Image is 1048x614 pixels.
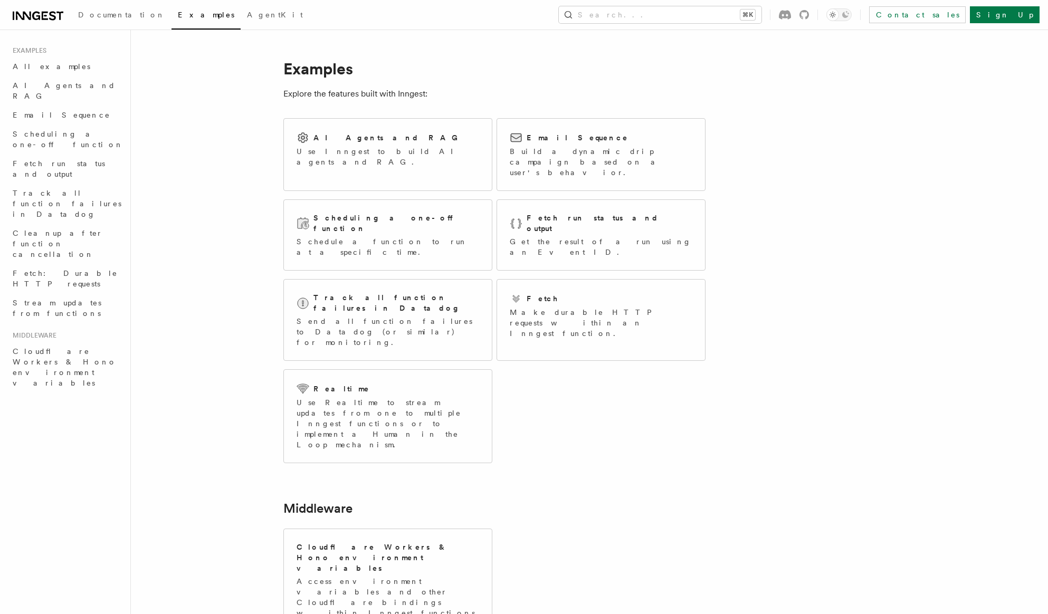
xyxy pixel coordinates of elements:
[297,316,479,348] p: Send all function failures to Datadog (or similar) for monitoring.
[283,118,492,191] a: AI Agents and RAGUse Inngest to build AI agents and RAG.
[297,542,479,573] h2: Cloudflare Workers & Hono environment variables
[313,292,479,313] h2: Track all function failures in Datadog
[78,11,165,19] span: Documentation
[559,6,761,23] button: Search...⌘K
[172,3,241,30] a: Examples
[510,236,692,257] p: Get the result of a run using an Event ID.
[527,132,628,143] h2: Email Sequence
[283,59,706,78] h1: Examples
[313,213,479,234] h2: Scheduling a one-off function
[178,11,234,19] span: Examples
[13,347,117,387] span: Cloudflare Workers & Hono environment variables
[313,132,463,143] h2: AI Agents and RAG
[8,264,124,293] a: Fetch: Durable HTTP requests
[510,307,692,339] p: Make durable HTTP requests within an Inngest function.
[13,229,103,258] span: Cleanup after function cancellation
[527,213,692,234] h2: Fetch run status and output
[72,3,172,28] a: Documentation
[313,383,370,394] h2: Realtime
[297,236,479,257] p: Schedule a function to run at a specific time.
[283,501,352,516] a: Middleware
[510,146,692,178] p: Build a dynamic drip campaign based on a user's behavior.
[13,111,110,119] span: Email Sequence
[8,76,124,105] a: AI Agents and RAG
[283,87,706,101] p: Explore the features built with Inngest:
[869,6,966,23] a: Contact sales
[8,224,124,264] a: Cleanup after function cancellation
[497,279,706,361] a: FetchMake durable HTTP requests within an Inngest function.
[8,342,124,392] a: Cloudflare Workers & Hono environment variables
[8,331,56,340] span: Middleware
[8,105,124,124] a: Email Sequence
[241,3,309,28] a: AgentKit
[13,159,105,178] span: Fetch run status and output
[8,46,46,55] span: Examples
[527,293,559,304] h2: Fetch
[247,11,303,19] span: AgentKit
[13,269,118,288] span: Fetch: Durable HTTP requests
[8,184,124,224] a: Track all function failures in Datadog
[283,369,492,463] a: RealtimeUse Realtime to stream updates from one to multiple Inngest functions or to implement a H...
[8,124,124,154] a: Scheduling a one-off function
[13,189,121,218] span: Track all function failures in Datadog
[13,299,101,318] span: Stream updates from functions
[8,293,124,323] a: Stream updates from functions
[497,199,706,271] a: Fetch run status and outputGet the result of a run using an Event ID.
[497,118,706,191] a: Email SequenceBuild a dynamic drip campaign based on a user's behavior.
[283,279,492,361] a: Track all function failures in DatadogSend all function failures to Datadog (or similar) for moni...
[297,146,479,167] p: Use Inngest to build AI agents and RAG.
[826,8,852,21] button: Toggle dark mode
[13,62,90,71] span: All examples
[8,57,124,76] a: All examples
[13,81,116,100] span: AI Agents and RAG
[283,199,492,271] a: Scheduling a one-off functionSchedule a function to run at a specific time.
[8,154,124,184] a: Fetch run status and output
[970,6,1040,23] a: Sign Up
[13,130,123,149] span: Scheduling a one-off function
[297,397,479,450] p: Use Realtime to stream updates from one to multiple Inngest functions or to implement a Human in ...
[740,9,755,20] kbd: ⌘K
